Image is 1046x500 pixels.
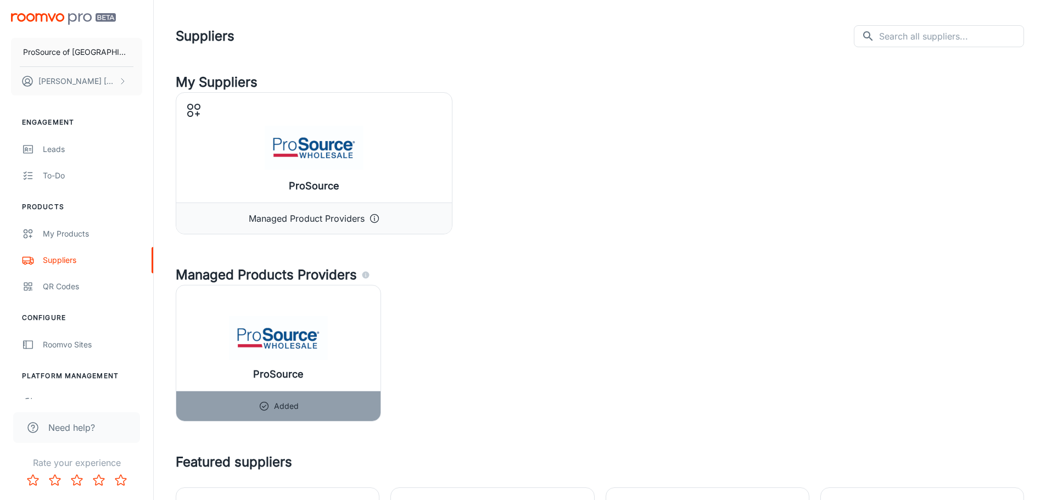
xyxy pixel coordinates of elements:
img: ProSource [229,316,328,360]
div: Suppliers [43,254,142,266]
input: Search all suppliers... [879,25,1024,47]
h4: Managed Products Providers [176,265,1024,285]
div: To-do [43,170,142,182]
h6: ProSource [289,178,339,194]
button: Rate 4 star [88,469,110,491]
img: Roomvo PRO Beta [11,13,116,25]
div: QR Codes [43,280,142,293]
div: My Products [43,228,142,240]
img: ProSource [265,126,363,170]
p: Rate your experience [9,456,144,469]
h6: ProSource [253,367,304,382]
span: Need help? [48,421,95,434]
div: Leads [43,143,142,155]
button: Rate 5 star [110,469,132,491]
button: ProSource of [GEOGRAPHIC_DATA] [11,38,142,66]
div: Agencies and suppliers who work with us to automatically identify the specific products you carry [361,265,370,285]
p: [PERSON_NAME] [PERSON_NAME] [38,75,116,87]
button: [PERSON_NAME] [PERSON_NAME] [11,67,142,95]
button: Rate 2 star [44,469,66,491]
div: Roomvo Sites [43,339,142,351]
h1: Suppliers [176,26,234,46]
h4: My Suppliers [176,72,1024,92]
p: Added [274,400,299,412]
p: Managed Product Providers [249,212,365,225]
p: ProSource of [GEOGRAPHIC_DATA] [23,46,130,58]
button: Rate 3 star [66,469,88,491]
div: User Administration [43,397,142,409]
button: Rate 1 star [22,469,44,491]
h4: Featured suppliers [176,452,1024,472]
